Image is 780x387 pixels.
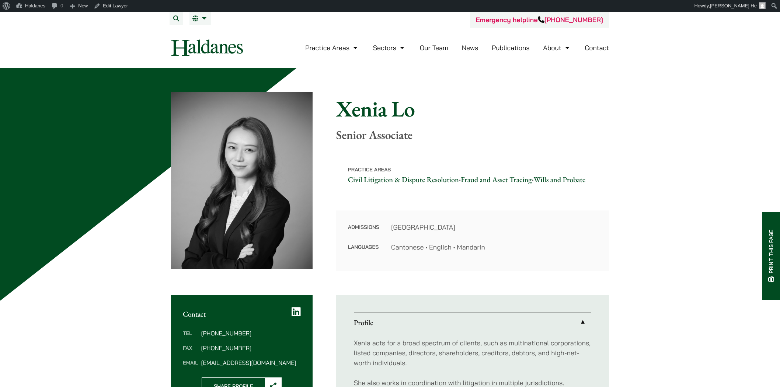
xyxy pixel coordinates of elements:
[183,330,198,345] dt: Tel
[201,345,300,351] dd: [PHONE_NUMBER]
[543,43,571,52] a: About
[373,43,406,52] a: Sectors
[183,345,198,360] dt: Fax
[336,128,609,142] p: Senior Associate
[462,43,478,52] a: News
[348,242,379,252] dt: Languages
[354,338,591,368] p: Xenia acts for a broad spectrum of clients, such as multinational corporations, listed companies,...
[183,360,198,366] dt: Email
[201,330,300,336] dd: [PHONE_NUMBER]
[710,3,757,8] span: [PERSON_NAME] He
[171,39,243,56] img: Logo of Haldanes
[336,95,609,122] h1: Xenia Lo
[170,12,183,25] button: Search
[348,175,459,184] a: Civil Litigation & Dispute Resolution
[305,43,359,52] a: Practice Areas
[492,43,530,52] a: Publications
[292,307,301,317] a: LinkedIn
[201,360,300,366] dd: [EMAIL_ADDRESS][DOMAIN_NAME]
[348,166,391,173] span: Practice Areas
[354,313,591,332] a: Profile
[420,43,448,52] a: Our Team
[183,310,301,318] h2: Contact
[391,242,597,252] dd: Cantonese • English • Mandarin
[391,222,597,232] dd: [GEOGRAPHIC_DATA]
[348,222,379,242] dt: Admissions
[461,175,532,184] a: Fraud and Asset Tracing
[585,43,609,52] a: Contact
[476,15,603,24] a: Emergency helpline[PHONE_NUMBER]
[534,175,585,184] a: Wills and Probate
[336,158,609,191] p: • •
[192,15,208,21] a: EN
